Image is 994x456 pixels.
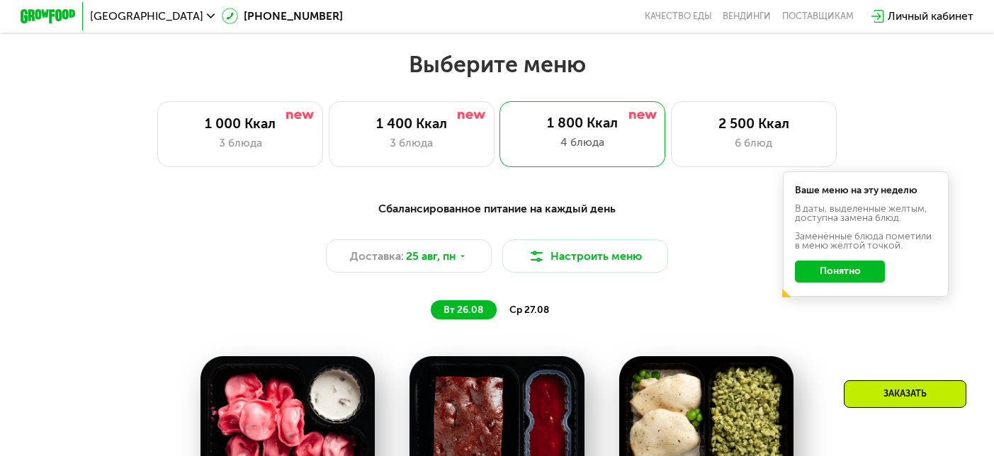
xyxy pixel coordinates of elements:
button: Настроить меню [502,239,668,273]
div: 3 блюда [172,135,309,151]
div: Личный кабинет [888,8,973,24]
a: Качество еды [645,11,712,22]
div: Заказать [844,380,966,408]
div: 1 000 Ккал [172,115,309,132]
div: 6 блюд [685,135,822,151]
div: поставщикам [782,11,854,22]
span: Доставка: [350,248,404,264]
div: 1 800 Ккал [514,115,652,131]
div: 1 400 Ккал [343,115,480,132]
span: вт 26.08 [444,304,483,316]
h2: Выберите меню [44,50,949,79]
div: 4 блюда [514,134,652,150]
div: Ваше меню на эту неделю [795,186,936,195]
span: ср 27.08 [509,304,549,316]
div: В даты, выделенные желтым, доступна замена блюд. [795,204,936,223]
div: Заменённые блюда пометили в меню жёлтой точкой. [795,232,936,251]
a: [PHONE_NUMBER] [222,8,343,24]
span: [GEOGRAPHIC_DATA] [90,11,203,22]
div: Сбалансированное питание на каждый день [89,200,906,217]
button: Понятно [795,261,884,283]
div: 3 блюда [343,135,480,151]
a: Вендинги [723,11,771,22]
div: 2 500 Ккал [685,115,822,132]
span: 25 авг, пн [406,248,456,264]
